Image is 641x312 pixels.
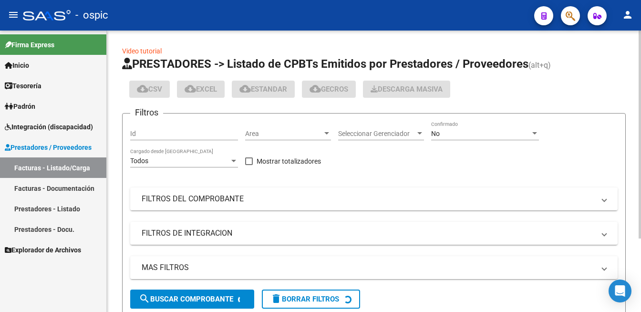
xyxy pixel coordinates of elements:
[245,130,322,138] span: Area
[139,293,150,304] mat-icon: search
[130,256,618,279] mat-expansion-panel-header: MAS FILTROS
[130,222,618,245] mat-expansion-panel-header: FILTROS DE INTEGRACION
[130,290,254,309] button: Buscar Comprobante
[528,61,551,70] span: (alt+q)
[122,47,162,55] a: Video tutorial
[129,81,170,98] button: CSV
[239,83,251,94] mat-icon: cloud_download
[310,83,321,94] mat-icon: cloud_download
[130,187,618,210] mat-expansion-panel-header: FILTROS DEL COMPROBANTE
[363,81,450,98] app-download-masive: Descarga masiva de comprobantes (adjuntos)
[137,83,148,94] mat-icon: cloud_download
[142,228,595,239] mat-panel-title: FILTROS DE INTEGRACION
[431,130,440,137] span: No
[609,280,631,302] div: Open Intercom Messenger
[5,60,29,71] span: Inicio
[185,85,217,94] span: EXCEL
[5,81,41,91] span: Tesorería
[262,290,360,309] button: Borrar Filtros
[310,85,348,94] span: Gecros
[622,9,633,21] mat-icon: person
[8,9,19,21] mat-icon: menu
[5,101,35,112] span: Padrón
[302,81,356,98] button: Gecros
[137,85,162,94] span: CSV
[142,194,595,204] mat-panel-title: FILTROS DEL COMPROBANTE
[139,295,233,303] span: Buscar Comprobante
[177,81,225,98] button: EXCEL
[75,5,108,26] span: - ospic
[363,81,450,98] button: Descarga Masiva
[371,85,443,94] span: Descarga Masiva
[130,106,163,119] h3: Filtros
[270,295,339,303] span: Borrar Filtros
[257,156,321,167] span: Mostrar totalizadores
[5,122,93,132] span: Integración (discapacidad)
[338,130,415,138] span: Seleccionar Gerenciador
[185,83,196,94] mat-icon: cloud_download
[5,142,92,153] span: Prestadores / Proveedores
[232,81,295,98] button: Estandar
[270,293,282,304] mat-icon: delete
[5,40,54,50] span: Firma Express
[142,262,595,273] mat-panel-title: MAS FILTROS
[122,57,528,71] span: PRESTADORES -> Listado de CPBTs Emitidos por Prestadores / Proveedores
[130,157,148,165] span: Todos
[239,85,287,94] span: Estandar
[5,245,81,255] span: Explorador de Archivos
